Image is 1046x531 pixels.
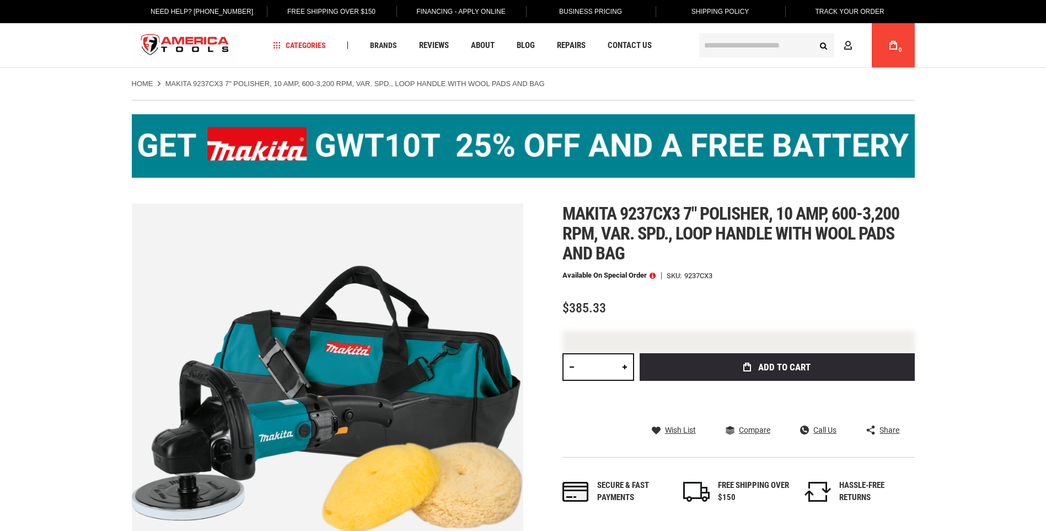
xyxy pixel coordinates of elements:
a: Home [132,79,153,89]
span: Repairs [557,41,586,50]
a: 0 [883,23,904,67]
img: America Tools [132,25,239,66]
span: Share [879,426,899,434]
span: $385.33 [562,300,606,316]
span: 0 [899,47,902,53]
a: Call Us [800,425,836,435]
div: HASSLE-FREE RETURNS [839,480,911,503]
img: shipping [683,482,710,502]
button: Search [813,35,834,56]
a: Contact Us [603,38,657,53]
span: Brands [370,41,397,49]
span: Contact Us [608,41,652,50]
a: Blog [512,38,540,53]
span: Blog [517,41,535,50]
span: Add to Cart [758,363,811,372]
img: payments [562,482,589,502]
span: Compare [739,426,770,434]
p: Available on Special Order [562,272,656,279]
span: Wish List [665,426,696,434]
img: BOGO: Buy the Makita® XGT IMpact Wrench (GWT10T), get the BL4040 4ah Battery FREE! [132,114,915,178]
a: Repairs [552,38,591,53]
span: Reviews [419,41,449,50]
strong: SKU [667,272,684,279]
a: About [466,38,500,53]
a: Wish List [652,425,696,435]
div: 9237CX3 [684,272,712,279]
a: Categories [268,38,331,53]
strong: MAKITA 9237CX3 7" POLISHER, 10 AMP, 600-3,200 RPM, VAR. SPD., LOOP HANDLE WITH WOOL PADS AND BAG [165,79,545,88]
span: Makita 9237cx3 7" polisher, 10 amp, 600-3,200 rpm, var. spd., loop handle with wool pads and bag [562,203,900,264]
span: Shipping Policy [691,8,749,15]
span: Categories [273,41,326,49]
span: Call Us [813,426,836,434]
div: FREE SHIPPING OVER $150 [718,480,790,503]
a: Compare [726,425,770,435]
span: About [471,41,495,50]
a: Reviews [414,38,454,53]
img: returns [804,482,831,502]
a: store logo [132,25,239,66]
button: Add to Cart [640,353,915,381]
div: Secure & fast payments [597,480,669,503]
a: Brands [365,38,402,53]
